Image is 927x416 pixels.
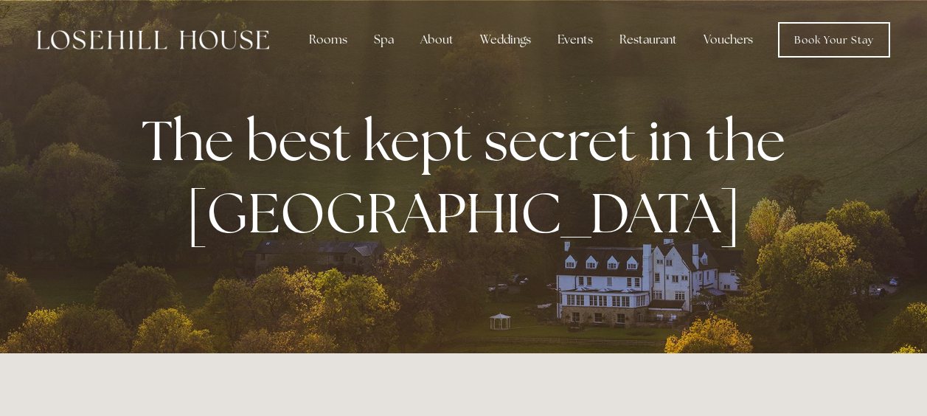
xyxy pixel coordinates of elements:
[468,25,543,55] div: Weddings
[608,25,689,55] div: Restaurant
[142,104,797,249] strong: The best kept secret in the [GEOGRAPHIC_DATA]
[692,25,765,55] a: Vouchers
[778,22,890,58] a: Book Your Stay
[37,30,269,49] img: Losehill House
[409,25,465,55] div: About
[546,25,605,55] div: Events
[362,25,406,55] div: Spa
[297,25,359,55] div: Rooms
